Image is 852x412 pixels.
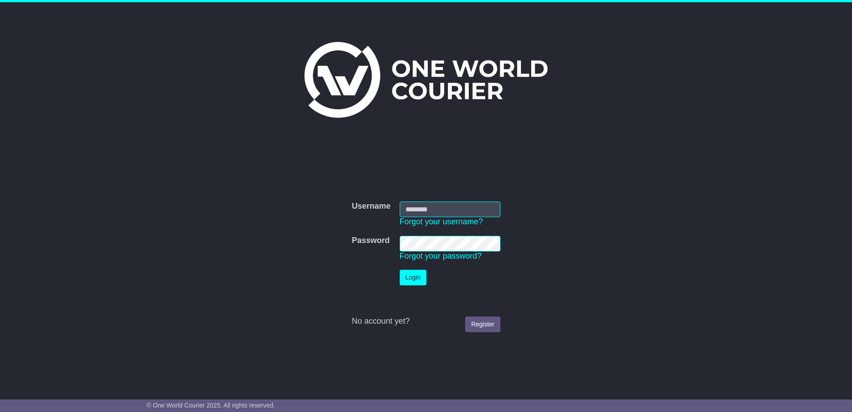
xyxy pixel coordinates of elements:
button: Login [400,270,426,285]
a: Forgot your password? [400,251,482,260]
div: No account yet? [352,317,500,326]
label: Password [352,236,389,246]
a: Register [465,317,500,332]
span: © One World Courier 2025. All rights reserved. [147,402,275,409]
img: One World [304,42,548,118]
label: Username [352,202,390,211]
a: Forgot your username? [400,217,483,226]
